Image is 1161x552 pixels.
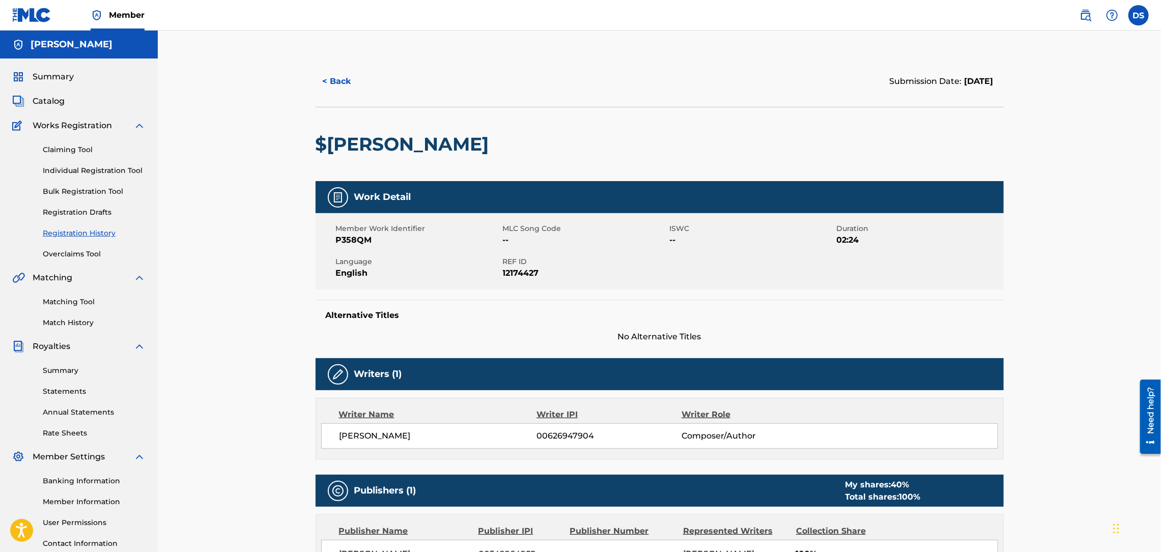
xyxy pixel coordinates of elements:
[33,71,74,83] span: Summary
[133,340,146,353] img: expand
[12,451,24,463] img: Member Settings
[354,368,402,380] h5: Writers (1)
[670,223,834,234] span: ISWC
[503,256,667,267] span: REF ID
[31,39,112,50] h5: David A. Smith
[336,267,500,279] span: English
[43,476,146,486] a: Banking Information
[1132,376,1161,458] iframe: Resource Center
[354,191,411,203] h5: Work Detail
[33,272,72,284] span: Matching
[503,223,667,234] span: MLC Song Code
[43,228,146,239] a: Registration History
[503,234,667,246] span: --
[43,386,146,397] a: Statements
[1080,9,1092,21] img: search
[133,272,146,284] img: expand
[962,76,994,86] span: [DATE]
[43,249,146,259] a: Overclaims Tool
[43,186,146,197] a: Bulk Registration Tool
[12,95,24,107] img: Catalog
[1102,5,1122,25] div: Help
[43,207,146,218] a: Registration Drafts
[796,525,895,537] div: Collection Share
[536,409,682,421] div: Writer IPI
[133,451,146,463] img: expand
[837,234,1001,246] span: 02:24
[12,71,74,83] a: SummarySummary
[43,538,146,549] a: Contact Information
[12,340,24,353] img: Royalties
[339,409,537,421] div: Writer Name
[478,525,562,537] div: Publisher IPI
[891,480,910,489] span: 40 %
[33,120,112,132] span: Works Registration
[570,525,675,537] div: Publisher Number
[12,95,65,107] a: CatalogCatalog
[682,430,813,442] span: Composer/Author
[33,340,70,353] span: Royalties
[332,368,344,381] img: Writers
[43,297,146,307] a: Matching Tool
[43,365,146,376] a: Summary
[43,428,146,439] a: Rate Sheets
[1075,5,1096,25] a: Public Search
[43,407,146,418] a: Annual Statements
[890,75,994,88] div: Submission Date:
[1113,513,1119,544] div: Drag
[43,497,146,507] a: Member Information
[336,223,500,234] span: Member Work Identifier
[339,525,471,537] div: Publisher Name
[336,234,500,246] span: P358QM
[43,317,146,328] a: Match History
[354,485,416,497] h5: Publishers (1)
[670,234,834,246] span: --
[845,479,921,491] div: My shares:
[682,409,813,421] div: Writer Role
[12,71,24,83] img: Summary
[12,272,25,284] img: Matching
[1106,9,1118,21] img: help
[332,191,344,204] img: Work Detail
[837,223,1001,234] span: Duration
[43,144,146,155] a: Claiming Tool
[503,267,667,279] span: 12174427
[1128,5,1149,25] div: User Menu
[332,485,344,497] img: Publishers
[91,9,103,21] img: Top Rightsholder
[43,165,146,176] a: Individual Registration Tool
[316,133,494,156] h2: $[PERSON_NAME]
[683,525,788,537] div: Represented Writers
[536,430,681,442] span: 00626947904
[316,69,377,94] button: < Back
[339,430,537,442] span: [PERSON_NAME]
[326,310,994,321] h5: Alternative Titles
[316,331,1004,343] span: No Alternative Titles
[1110,503,1161,552] iframe: Chat Widget
[33,451,105,463] span: Member Settings
[43,517,146,528] a: User Permissions
[12,120,25,132] img: Works Registration
[33,95,65,107] span: Catalog
[899,492,921,502] span: 100 %
[109,9,145,21] span: Member
[12,8,51,22] img: MLC Logo
[845,491,921,503] div: Total shares:
[133,120,146,132] img: expand
[336,256,500,267] span: Language
[12,39,24,51] img: Accounts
